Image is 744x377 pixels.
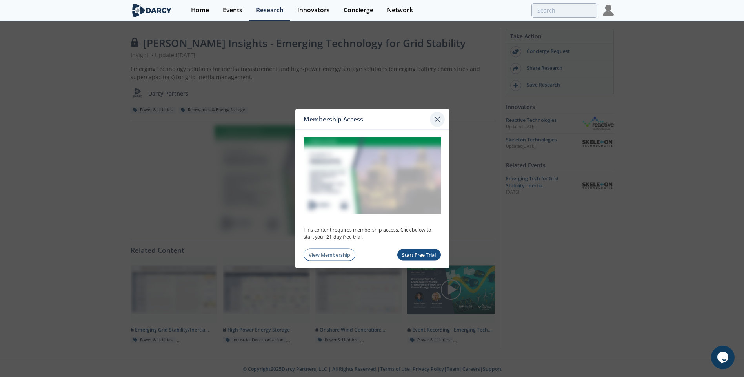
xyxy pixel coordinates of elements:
a: View Membership [304,249,356,261]
button: Start Free Trial [397,249,441,261]
div: Network [387,7,413,13]
div: Home [191,7,209,13]
iframe: chat widget [711,346,736,369]
p: This content requires membership access. Click below to start your 21-day free trial. [304,226,441,241]
div: Membership Access [304,112,430,127]
img: Profile [603,5,614,16]
input: Advanced Search [531,3,597,18]
div: Events [223,7,242,13]
img: Membership [304,137,441,214]
div: Concierge [344,7,373,13]
img: logo-wide.svg [131,4,173,17]
div: Innovators [297,7,330,13]
div: Research [256,7,284,13]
